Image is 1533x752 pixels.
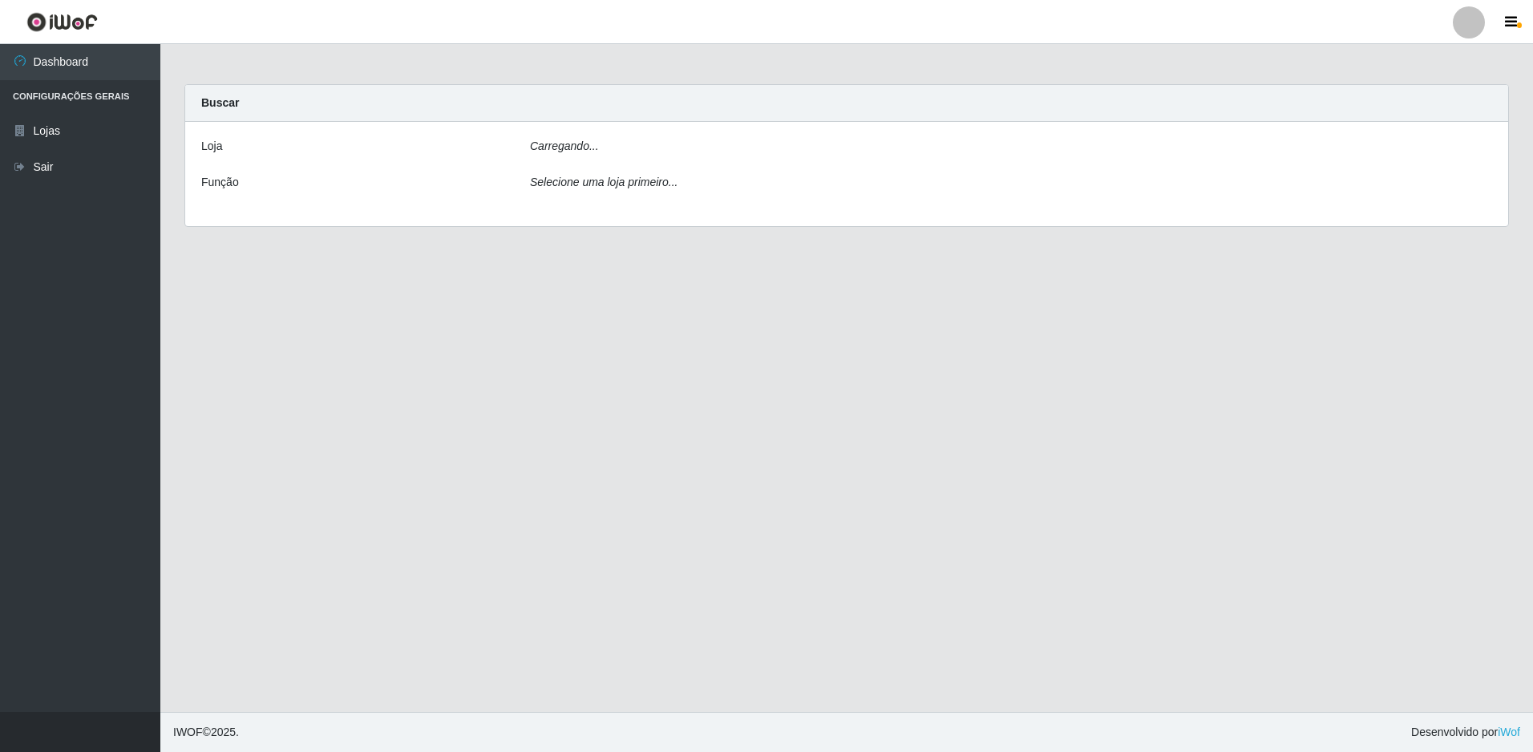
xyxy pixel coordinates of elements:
span: IWOF [173,726,203,738]
i: Carregando... [530,139,599,152]
img: CoreUI Logo [26,12,98,32]
label: Função [201,174,239,191]
strong: Buscar [201,96,239,109]
span: © 2025 . [173,724,239,741]
a: iWof [1498,726,1520,738]
label: Loja [201,138,222,155]
span: Desenvolvido por [1411,724,1520,741]
i: Selecione uma loja primeiro... [530,176,678,188]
